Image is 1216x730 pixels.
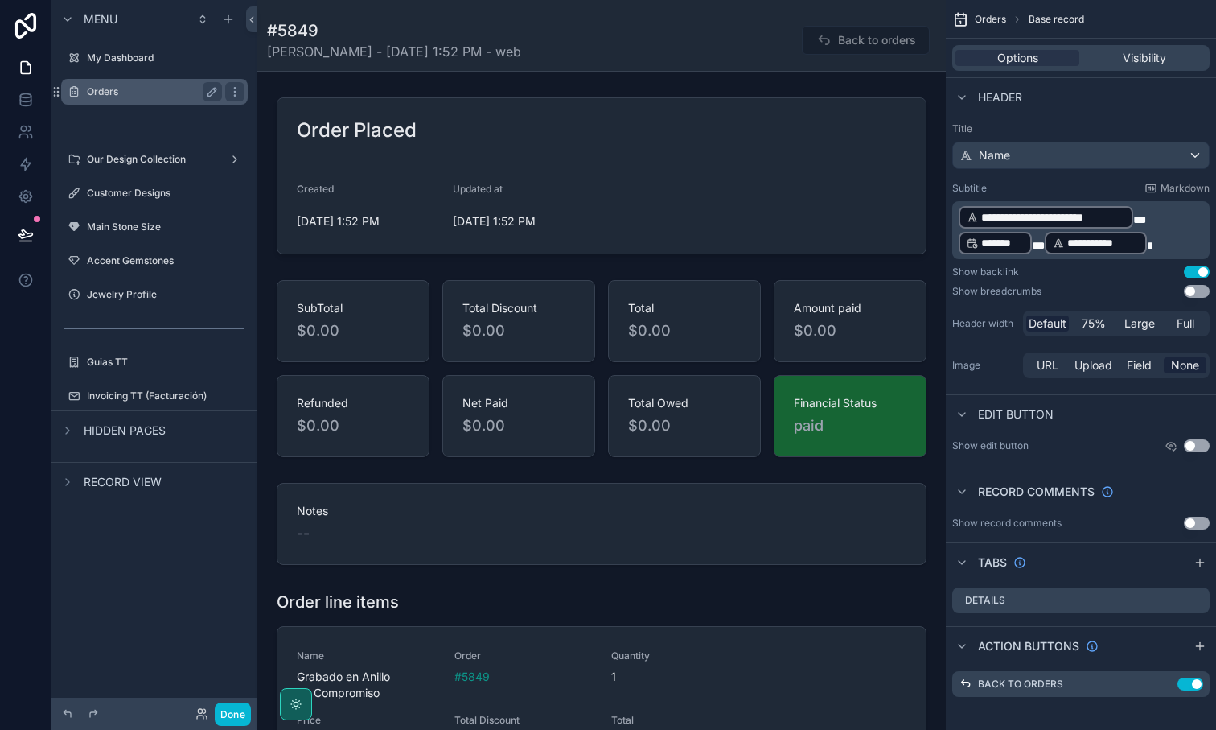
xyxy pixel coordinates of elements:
[952,142,1210,169] button: Name
[952,182,987,195] label: Subtitle
[952,317,1017,330] label: Header width
[84,474,162,490] span: Record view
[997,50,1038,66] span: Options
[1037,357,1058,373] span: URL
[61,45,248,71] a: My Dashboard
[87,221,244,233] label: Main Stone Size
[87,85,216,98] label: Orders
[87,153,222,166] label: Our Design Collection
[84,11,117,27] span: Menu
[267,42,521,61] span: [PERSON_NAME] - [DATE] 1:52 PM - web
[978,555,1007,571] span: Tabs
[215,703,251,726] button: Done
[61,214,248,240] a: Main Stone Size
[978,638,1079,654] span: Action buttons
[1161,182,1210,195] span: Markdown
[979,147,1010,163] span: Name
[61,248,248,274] a: Accent Gemstones
[1029,13,1084,26] span: Base record
[61,282,248,307] a: Jewelry Profile
[61,146,248,172] a: Our Design Collection
[1082,316,1106,332] span: 75%
[1177,316,1194,332] span: Full
[975,13,1006,26] span: Orders
[952,359,1017,372] label: Image
[84,423,166,439] span: Hidden pages
[952,285,1041,298] div: Show breadcrumbs
[965,594,1005,607] label: Details
[61,79,248,105] a: Orders
[952,266,1019,278] div: Show backlink
[87,254,244,267] label: Accent Gemstones
[1029,316,1066,332] span: Default
[87,390,244,402] label: Invoicing TT (Facturación)
[1123,50,1166,66] span: Visibility
[952,122,1210,135] label: Title
[267,19,521,42] h1: #5849
[87,187,244,200] label: Customer Designs
[1074,357,1112,373] span: Upload
[978,406,1054,423] span: Edit button
[952,517,1062,530] div: Show record comments
[87,288,244,301] label: Jewelry Profile
[61,383,248,409] a: Invoicing TT (Facturación)
[952,439,1029,452] label: Show edit button
[952,201,1210,259] div: scrollable content
[1171,357,1199,373] span: None
[87,52,244,64] label: My Dashboard
[978,89,1022,105] span: Header
[61,349,248,375] a: Guias TT
[978,484,1095,500] span: Record comments
[1124,316,1155,332] span: Large
[1127,357,1152,373] span: Field
[87,356,244,369] label: Guias TT
[978,678,1063,691] label: Back to orders
[61,180,248,206] a: Customer Designs
[1144,182,1210,195] a: Markdown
